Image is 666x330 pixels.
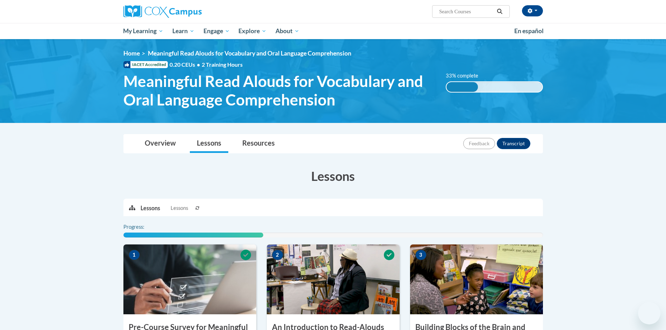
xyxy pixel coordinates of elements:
span: Meaningful Read Alouds for Vocabulary and Oral Language Comprehension [123,72,436,109]
span: IACET Accredited [123,61,168,68]
a: Resources [235,134,282,153]
a: About [271,23,304,39]
span: Explore [238,27,266,35]
img: Course Image [267,244,400,314]
button: Search [494,7,505,16]
input: Search Courses [438,7,494,16]
div: Main menu [113,23,553,39]
button: Feedback [463,138,495,149]
div: 33% complete [446,82,478,92]
span: Engage [203,27,230,35]
h3: Lessons [123,167,543,185]
span: My Learning [123,27,163,35]
span: Meaningful Read Alouds for Vocabulary and Oral Language Comprehension [148,50,351,57]
a: My Learning [119,23,168,39]
a: Explore [234,23,271,39]
iframe: Button to launch messaging window [638,302,660,324]
a: Cox Campus [123,5,256,18]
span: Learn [172,27,194,35]
a: Overview [138,134,183,153]
span: En español [514,27,544,35]
button: Transcript [497,138,530,149]
a: Home [123,50,140,57]
span: Lessons [171,204,188,212]
button: Account Settings [522,5,543,16]
p: Lessons [141,204,160,212]
img: Course Image [410,244,543,314]
span: 3 [415,250,427,260]
label: Progress: [123,223,164,231]
span: About [275,27,299,35]
span: 0.20 CEUs [170,61,202,68]
a: En español [510,24,548,38]
a: Learn [168,23,199,39]
span: 2 [272,250,283,260]
span: 2 Training Hours [202,61,243,68]
a: Lessons [190,134,228,153]
span: 1 [129,250,140,260]
img: Cox Campus [123,5,202,18]
img: Course Image [123,244,256,314]
span: • [197,61,200,68]
a: Engage [199,23,234,39]
label: 33% complete [446,72,486,80]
